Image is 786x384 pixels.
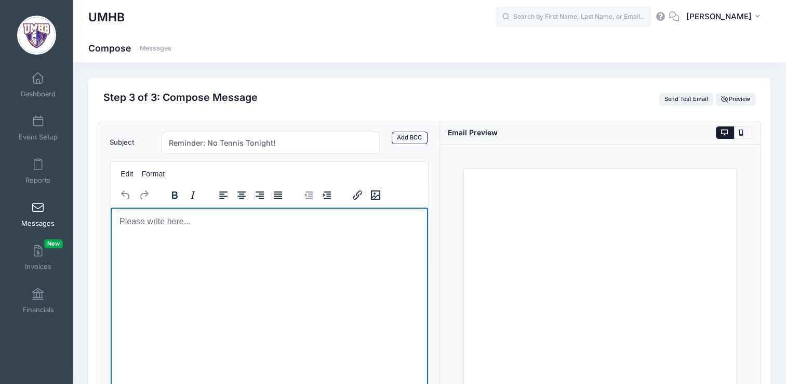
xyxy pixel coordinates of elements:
[294,185,342,205] div: indentation
[103,92,258,104] h2: Step 3 of 3: Compose Message
[14,283,63,319] a: Financials
[686,11,752,22] span: [PERSON_NAME]
[25,262,51,271] span: Invoices
[215,188,232,202] button: Align left
[680,5,770,29] button: [PERSON_NAME]
[14,196,63,233] a: Messages
[367,188,384,202] button: Insert/edit image
[349,188,366,202] button: Insert/edit link
[21,219,55,228] span: Messages
[121,170,133,178] span: Edit
[342,185,391,205] div: image
[496,7,651,28] input: Search by First Name, Last Name, or Email...
[318,188,336,202] button: Increase indent
[25,176,50,185] span: Reports
[300,188,317,202] button: Decrease indent
[88,5,125,29] h1: UMHB
[715,93,755,106] button: Preview
[233,188,250,202] button: Align center
[22,305,54,314] span: Financials
[392,132,428,144] a: Add BCC
[135,188,153,202] button: Redo
[17,16,56,55] img: UMHB
[162,132,380,154] input: Subject
[44,239,63,248] span: New
[269,188,287,202] button: Justify
[208,185,294,205] div: alignment
[14,153,63,189] a: Reports
[21,89,56,98] span: Dashboard
[659,93,714,106] button: Send Test Email
[448,127,498,138] div: Email Preview
[140,45,171,53] a: Messages
[14,110,63,146] a: Event Setup
[14,239,63,276] a: InvoicesNew
[14,67,63,103] a: Dashboard
[142,170,165,178] span: Format
[721,95,750,103] span: Preview
[88,43,171,54] h1: Compose
[184,188,202,202] button: Italic
[111,185,159,205] div: history
[166,188,183,202] button: Bold
[159,185,208,205] div: formatting
[117,188,135,202] button: Undo
[251,188,269,202] button: Align right
[104,132,156,154] label: Subject
[19,133,58,142] span: Event Setup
